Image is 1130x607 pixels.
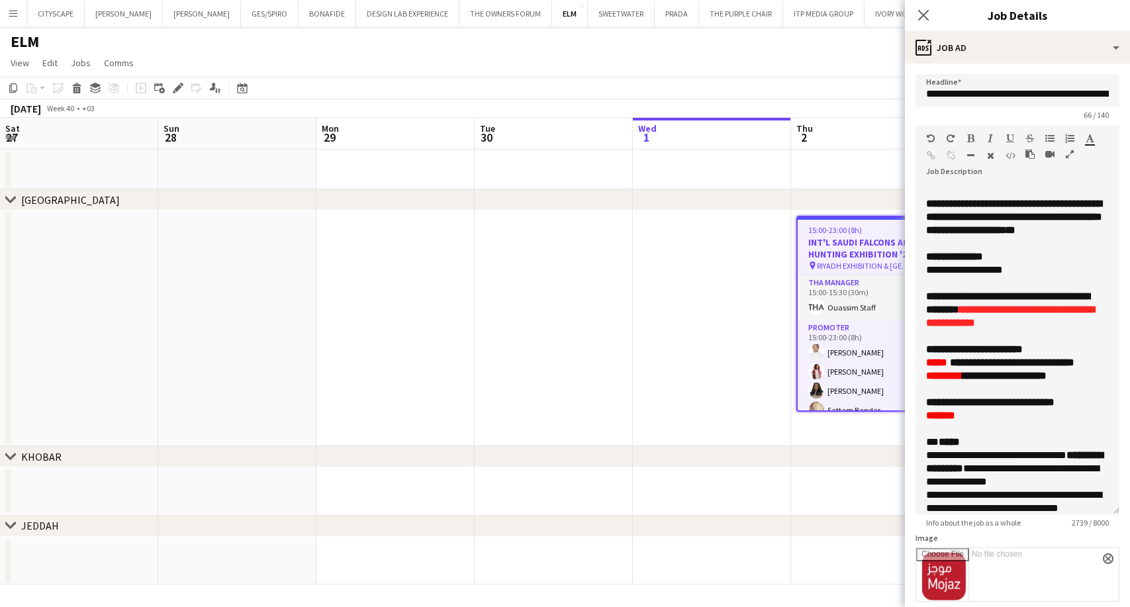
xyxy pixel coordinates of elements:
[986,133,995,144] button: Italic
[966,133,975,144] button: Bold
[1061,518,1119,528] span: 2739 / 8000
[926,133,935,144] button: Undo
[71,57,91,69] span: Jobs
[11,57,29,69] span: View
[865,1,949,26] button: IVORY WORLDWIDE
[162,130,179,145] span: 28
[37,54,63,71] a: Edit
[636,130,657,145] span: 1
[905,32,1130,64] div: Job Ad
[163,1,241,26] button: [PERSON_NAME]
[11,102,41,115] div: [DATE]
[322,122,339,134] span: Mon
[66,54,96,71] a: Jobs
[552,1,588,26] button: ELM
[1045,133,1055,144] button: Unordered List
[5,54,34,71] a: View
[588,1,655,26] button: SWEETWATER
[638,122,657,134] span: Wed
[11,32,39,52] h1: ELM
[946,133,955,144] button: Redo
[299,1,356,26] button: BONAFIDE
[478,130,495,145] span: 30
[1065,133,1074,144] button: Ordered List
[916,518,1031,528] span: Info about the job as a whole
[104,57,134,69] span: Comms
[796,216,945,412] app-job-card: 15:00-23:00 (8h)11/11INT'L SAUDI FALCONS AND HUNTING EXHIBITION '25 @ [GEOGRAPHIC_DATA] - [GEOGRA...
[480,122,495,134] span: Tue
[1085,133,1094,144] button: Text Color
[85,1,163,26] button: [PERSON_NAME]
[808,225,862,235] span: 15:00-23:00 (8h)
[1006,133,1015,144] button: Underline
[21,193,120,207] div: [GEOGRAPHIC_DATA]
[1065,149,1074,160] button: Fullscreen
[44,103,77,113] span: Week 40
[459,1,552,26] button: THE OWNERS FORUM
[21,450,62,463] div: KHOBAR
[27,1,85,26] button: CITYSCAPE
[42,57,58,69] span: Edit
[699,1,783,26] button: THE PURPLE CHAIR
[798,236,943,260] h3: INT'L SAUDI FALCONS AND HUNTING EXHIBITION '25 @ [GEOGRAPHIC_DATA] - [GEOGRAPHIC_DATA]
[905,7,1130,24] h3: Job Details
[966,150,975,161] button: Horizontal Line
[798,320,943,538] app-card-role: Promoter10/1015:00-23:00 (8h)[PERSON_NAME][PERSON_NAME][PERSON_NAME]Sattam Bandar
[783,1,865,26] button: ITP MEDIA GROUP
[21,519,59,532] div: JEDDAH
[356,1,459,26] button: DESIGN LAB EXPERIENCE
[3,130,20,145] span: 27
[241,1,299,26] button: GES/SPIRO
[798,275,943,320] app-card-role: THA Manager1/115:00-15:30 (30m)Ouassim Staff
[320,130,339,145] span: 29
[1025,133,1035,144] button: Strikethrough
[986,150,995,161] button: Clear Formatting
[794,130,813,145] span: 2
[655,1,699,26] button: PRADA
[1073,110,1119,120] span: 66 / 140
[1045,149,1055,160] button: Insert video
[817,261,910,271] span: RIYADH EXHIBITION & [GEOGRAPHIC_DATA] - [GEOGRAPHIC_DATA]
[796,122,813,134] span: Thu
[5,122,20,134] span: Sat
[82,103,95,113] div: +03
[1025,149,1035,160] button: Paste as plain text
[1006,150,1015,161] button: HTML Code
[99,54,139,71] a: Comms
[164,122,179,134] span: Sun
